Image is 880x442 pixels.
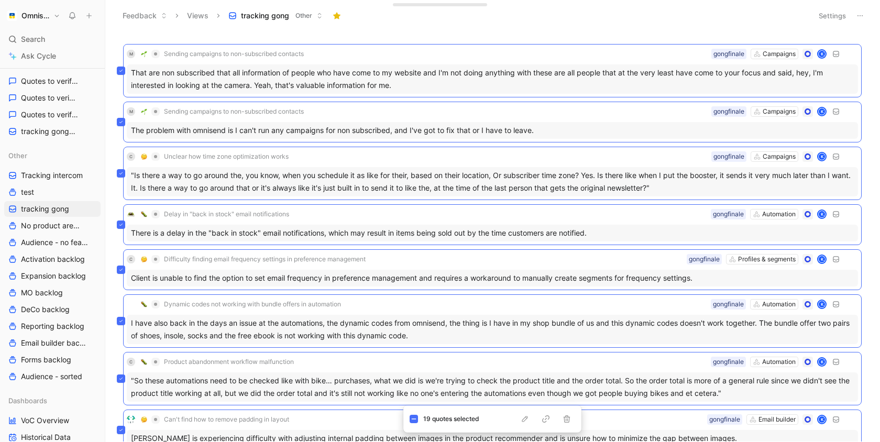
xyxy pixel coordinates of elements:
[21,338,87,348] span: Email builder backlog
[4,413,101,428] a: VoC Overview
[8,150,27,161] span: Other
[123,204,862,245] a: logo🐛Delay in "back in stock" email notificationsAutomationgongfinaleKThere is a delay in the "ba...
[4,124,101,139] a: tracking gongOther
[224,8,327,24] button: tracking gongOther
[423,414,519,424] div: 19 quotes selected
[7,10,17,21] img: Omnisend
[4,8,63,23] button: OmnisendOmnisend
[4,251,101,267] a: Activation backlog
[4,90,101,106] a: Quotes to verify MO
[123,249,862,290] a: C🤔Difficulty finding email frequency settings in preference managementProfiles & segmentsgongfina...
[4,31,101,47] div: Search
[118,8,172,24] button: Feedback
[4,318,101,334] a: Reporting backlog
[4,48,101,64] a: Ask Cycle
[21,415,69,426] span: VoC Overview
[21,50,56,62] span: Ask Cycle
[241,10,289,21] span: tracking gong
[21,304,70,315] span: DeCo backlog
[123,294,862,348] a: logo🐛Dynamic codes not working with bundle offers in automationAutomationgongfinaleKI have also b...
[21,271,86,281] span: Expansion backlog
[123,147,862,200] a: C🤔Unclear how time zone optimization worksCampaignsgongfinaleK"Is there a way to go around the, y...
[4,73,101,89] a: Quotes to verify Forms
[4,201,101,217] a: tracking gong
[8,395,47,406] span: Dashboards
[21,220,82,231] span: No product area (Unknowns)
[21,254,85,264] span: Activation backlog
[4,107,101,123] a: Quotes to verify Reporting
[21,126,78,137] span: tracking gong
[21,204,69,214] span: tracking gong
[4,168,101,183] a: Tracking intercom
[814,8,851,23] button: Settings
[182,8,213,24] button: Views
[4,218,101,234] a: No product area (Unknowns)
[21,33,45,46] span: Search
[4,148,101,163] div: Other
[4,268,101,284] a: Expansion backlog
[4,302,101,317] a: DeCo backlog
[21,187,34,197] span: test
[4,184,101,200] a: test
[21,11,49,20] h1: Omnisend
[21,170,83,181] span: Tracking intercom
[4,148,101,384] div: OtherTracking intercomtesttracking gongNo product area (Unknowns)Audience - no feature tagActivat...
[21,288,63,298] span: MO backlog
[21,76,79,86] span: Quotes to verify Forms
[21,321,84,331] span: Reporting backlog
[4,235,101,250] a: Audience - no feature tag
[4,352,101,368] a: Forms backlog
[21,93,78,103] span: Quotes to verify MO
[123,102,862,142] a: M🌱Sending campaigns to non-subscribed contactsCampaignsgongfinaleKThe problem with omnisend is I ...
[123,352,862,405] a: C🐛Product abandonment workflow malfunctionAutomationgongfinaleK"So these automations need to be c...
[21,109,81,120] span: Quotes to verify Reporting
[21,237,89,248] span: Audience - no feature tag
[4,369,101,384] a: Audience - sorted
[4,285,101,301] a: MO backlog
[21,371,82,382] span: Audience - sorted
[4,393,101,408] div: Dashboards
[21,355,71,365] span: Forms backlog
[123,44,862,97] a: M🌱Sending campaigns to non-subscribed contactsCampaignsgongfinaleKThat are non subscribed that al...
[4,335,101,351] a: Email builder backlog
[295,10,312,21] span: Other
